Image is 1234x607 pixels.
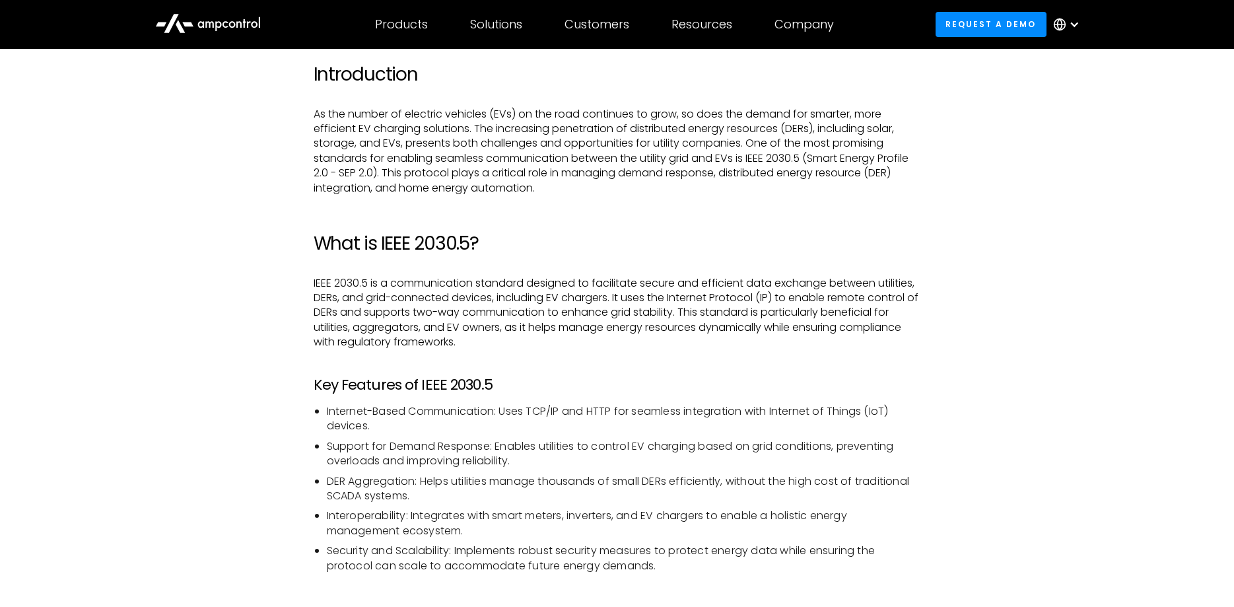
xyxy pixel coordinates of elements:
div: Resources [671,17,732,32]
li: Security and Scalability: Implements robust security measures to protect energy data while ensuri... [327,544,921,573]
li: Interoperability: Integrates with smart meters, inverters, and EV chargers to enable a holistic e... [327,509,921,538]
h2: What is IEEE 2030.5? [314,232,921,255]
p: IEEE 2030.5 is a communication standard designed to facilitate secure and efficient data exchange... [314,276,921,350]
h3: Key Features of IEEE 2030.5 [314,376,921,394]
li: Internet-Based Communication: Uses TCP/IP and HTTP for seamless integration with Internet of Thin... [327,404,921,434]
h2: Introduction [314,63,921,86]
div: Customers [565,17,629,32]
a: Request a demo [936,12,1046,36]
li: Support for Demand Response: Enables utilities to control EV charging based on grid conditions, p... [327,439,921,469]
div: Products [375,17,428,32]
div: Solutions [470,17,522,32]
p: As the number of electric vehicles (EVs) on the road continues to grow, so does the demand for sm... [314,107,921,196]
li: DER Aggregation: Helps utilities manage thousands of small DERs efficiently, without the high cos... [327,474,921,504]
div: Company [774,17,834,32]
